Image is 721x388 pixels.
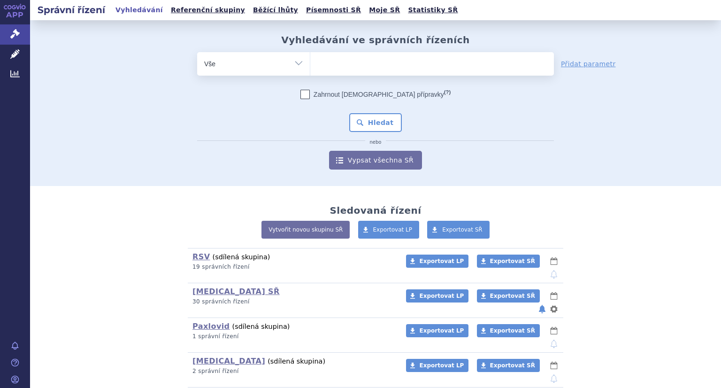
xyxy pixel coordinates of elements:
button: notifikace [537,303,547,315]
label: Zahrnout [DEMOGRAPHIC_DATA] přípravky [300,90,451,99]
span: (sdílená skupina) [213,253,270,261]
button: notifikace [549,269,559,280]
button: notifikace [549,338,559,349]
a: Vyhledávání [113,4,166,16]
button: Hledat [349,113,402,132]
span: Exportovat LP [419,258,464,264]
a: Písemnosti SŘ [303,4,364,16]
a: Exportovat LP [358,221,420,239]
span: Exportovat SŘ [490,293,535,299]
a: Exportovat SŘ [477,289,540,303]
a: [MEDICAL_DATA] SŘ [192,287,280,296]
button: nastavení [549,303,559,315]
h2: Vyhledávání ve správních řízeních [281,34,470,46]
a: Exportovat SŘ [427,221,490,239]
a: Referenční skupiny [168,4,248,16]
span: Exportovat SŘ [490,327,535,334]
p: 2 správní řízení [192,367,394,375]
a: Statistiky SŘ [405,4,460,16]
button: lhůty [549,360,559,371]
button: notifikace [549,373,559,384]
span: Exportovat LP [419,327,464,334]
span: Exportovat LP [419,293,464,299]
a: Exportovat SŘ [477,359,540,372]
span: Exportovat SŘ [442,226,483,233]
a: Běžící lhůty [250,4,301,16]
button: lhůty [549,256,559,267]
h2: Sledovaná řízení [330,205,421,216]
span: Exportovat SŘ [490,362,535,369]
a: [MEDICAL_DATA] [192,357,265,365]
p: 30 správních řízení [192,298,394,306]
a: Exportovat LP [406,359,468,372]
a: RSV [192,252,210,261]
abbr: (?) [444,89,451,95]
a: Vypsat všechna SŘ [329,151,422,170]
span: (sdílená skupina) [232,323,290,330]
a: Paxlovid [192,322,230,331]
span: (sdílená skupina) [268,357,325,365]
a: Exportovat SŘ [477,324,540,337]
span: Exportovat SŘ [490,258,535,264]
h2: Správní řízení [30,3,113,16]
a: Exportovat LP [406,324,468,337]
a: Exportovat LP [406,289,468,303]
a: Přidat parametr [561,59,616,69]
a: Exportovat SŘ [477,255,540,268]
button: lhůty [549,325,559,336]
a: Vytvořit novou skupinu SŘ [261,221,350,239]
p: 19 správních řízení [192,263,394,271]
span: Exportovat LP [419,362,464,369]
a: Exportovat LP [406,255,468,268]
i: nebo [365,140,386,145]
span: Exportovat LP [373,226,413,233]
p: 1 správní řízení [192,333,394,341]
a: Moje SŘ [366,4,403,16]
button: lhůty [549,290,559,302]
